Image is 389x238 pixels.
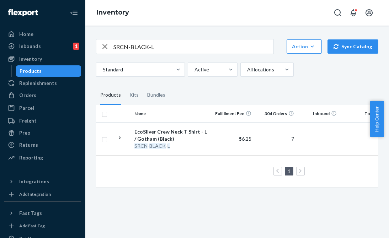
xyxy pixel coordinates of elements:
th: Name [132,105,212,122]
button: Open Search Box [331,6,345,20]
div: EcoSilver Crew Neck T Shirt - L / Gotham (Black) [134,128,209,142]
th: Fulfillment Fee [212,105,254,122]
button: Action [287,39,322,54]
div: Reporting [19,154,43,161]
button: Fast Tags [4,207,81,219]
button: Sync Catalog [327,39,378,54]
div: Add Integration [19,191,51,197]
a: Add Integration [4,190,81,199]
a: Inventory [97,9,129,16]
a: Replenishments [4,77,81,89]
div: Fast Tags [19,210,42,217]
a: Reporting [4,152,81,163]
div: Returns [19,141,38,148]
div: Integrations [19,178,49,185]
a: Home [4,28,81,40]
ol: breadcrumbs [91,2,135,23]
div: Bundles [147,85,165,105]
td: 7 [254,122,297,155]
input: Active [194,66,194,73]
div: 1 [73,43,79,50]
em: SRCN [134,143,148,149]
th: Inbound [297,105,340,122]
a: Page 1 is your current page [286,168,292,174]
input: Search inventory by name or sku [113,39,273,54]
span: — [332,136,337,142]
img: Flexport logo [8,9,38,16]
div: Replenishments [19,80,57,87]
button: Close Navigation [67,6,81,20]
div: Home [19,31,33,38]
a: Add Fast Tag [4,222,81,230]
a: Parcel [4,102,81,114]
button: Help Center [370,101,384,137]
a: Prep [4,127,81,139]
div: Prep [19,129,30,136]
div: Products [100,85,121,105]
div: Freight [19,117,37,124]
div: Kits [129,85,139,105]
em: BLACK [149,143,166,149]
div: Add Fast Tag [19,223,45,229]
div: Inventory [19,55,42,63]
em: L [167,143,170,149]
a: Returns [4,139,81,151]
div: Orders [19,92,36,99]
a: Products [16,65,81,77]
div: Inbounds [19,43,41,50]
a: Orders [4,90,81,101]
div: Parcel [19,104,34,112]
a: Inventory [4,53,81,65]
th: 30d Orders [254,105,297,122]
button: Integrations [4,176,81,187]
a: Freight [4,115,81,126]
span: $6.25 [239,136,251,142]
div: Products [20,67,42,75]
div: Action [292,43,316,50]
input: Standard [102,66,103,73]
div: - - [134,142,209,150]
button: Open account menu [362,6,376,20]
a: Inbounds1 [4,40,81,52]
button: Open notifications [346,6,361,20]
